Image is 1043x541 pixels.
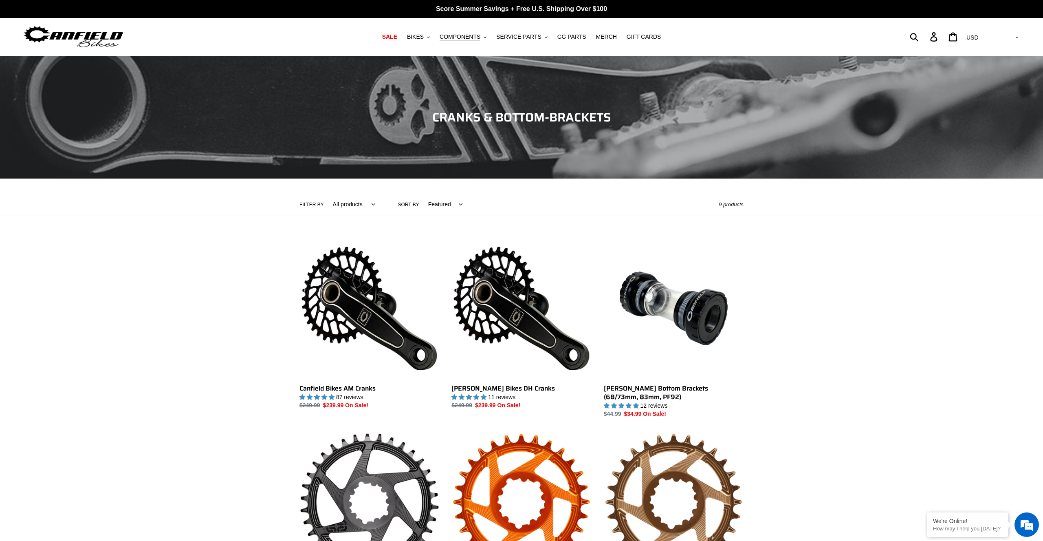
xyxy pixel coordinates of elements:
[378,31,401,42] a: SALE
[557,33,586,40] span: GG PARTS
[719,201,744,208] span: 9 products
[403,31,434,42] button: BIKES
[596,33,617,40] span: MERCH
[553,31,590,42] a: GG PARTS
[436,31,491,42] button: COMPONENTS
[440,33,480,40] span: COMPONENTS
[933,526,1002,532] p: How may I help you today?
[627,33,661,40] span: GIFT CARDS
[398,201,419,208] label: Sort by
[496,33,541,40] span: SERVICE PARTS
[592,31,621,42] a: MERCH
[492,31,551,42] button: SERVICE PARTS
[432,108,611,127] span: CRANKS & BOTTOM-BRACKETS
[933,518,1002,524] div: We're Online!
[382,33,397,40] span: SALE
[22,24,124,50] img: Canfield Bikes
[623,31,665,42] a: GIFT CARDS
[914,28,935,46] input: Search
[407,33,424,40] span: BIKES
[299,201,324,208] label: Filter by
